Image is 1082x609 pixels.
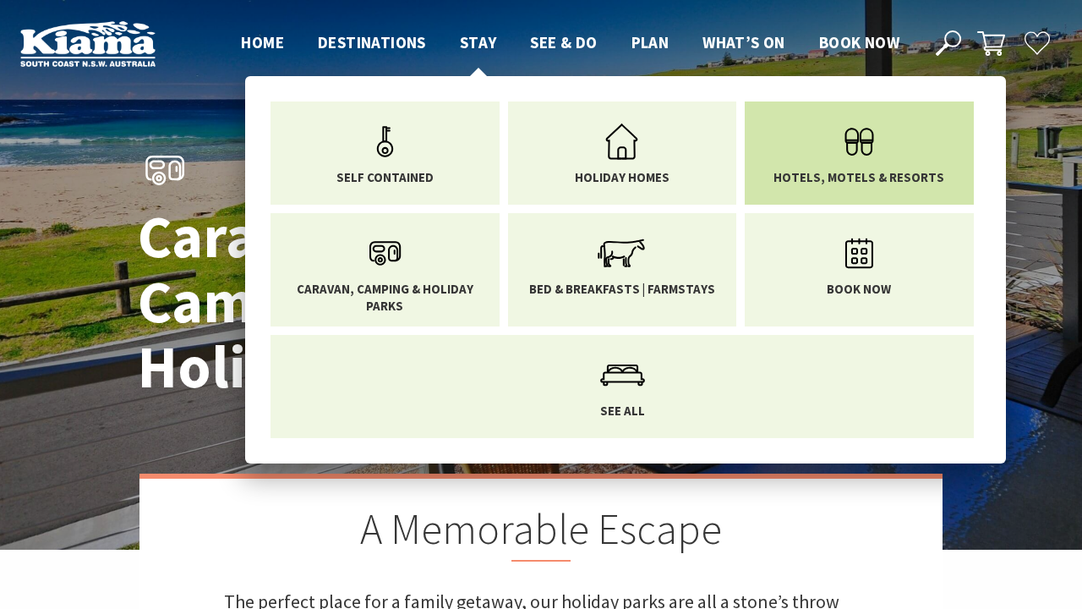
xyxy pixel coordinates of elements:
[631,32,669,52] span: Plan
[819,32,899,52] span: Book now
[600,403,645,420] span: See All
[773,169,944,186] span: Hotels, Motels & Resorts
[460,32,497,52] span: Stay
[318,32,426,52] span: Destinations
[575,169,669,186] span: Holiday Homes
[702,32,785,52] span: What’s On
[20,20,156,67] img: Kiama Logo
[283,281,487,314] span: Caravan, Camping & Holiday Parks
[224,30,916,58] nav: Main Menu
[529,281,715,298] span: Bed & Breakfasts | Farmstays
[827,281,891,298] span: Book now
[530,32,597,52] span: See & Do
[241,32,284,52] span: Home
[336,169,434,186] span: Self Contained
[224,504,858,562] h2: A Memorable Escape
[138,205,615,400] h1: Caravan, Camping & Holiday Parks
